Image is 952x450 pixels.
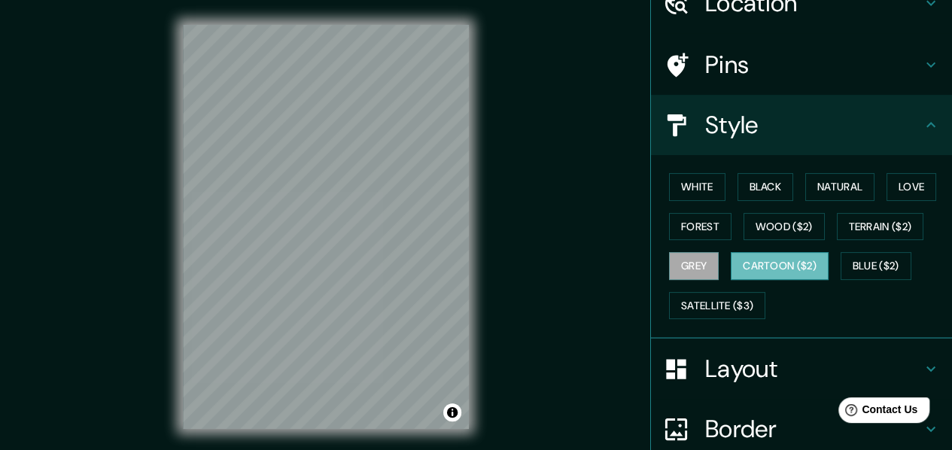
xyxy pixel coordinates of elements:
button: Natural [805,173,874,201]
button: White [669,173,725,201]
h4: Style [705,110,922,140]
button: Black [738,173,794,201]
div: Style [651,95,952,155]
h4: Pins [705,50,922,80]
canvas: Map [183,25,469,429]
button: Forest [669,213,731,241]
div: Layout [651,339,952,399]
button: Grey [669,252,719,280]
h4: Border [705,414,922,444]
button: Wood ($2) [744,213,825,241]
iframe: Help widget launcher [818,391,935,433]
div: Pins [651,35,952,95]
h4: Layout [705,354,922,384]
button: Blue ($2) [841,252,911,280]
button: Satellite ($3) [669,292,765,320]
button: Terrain ($2) [837,213,924,241]
button: Cartoon ($2) [731,252,829,280]
button: Toggle attribution [443,403,461,421]
button: Love [887,173,936,201]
